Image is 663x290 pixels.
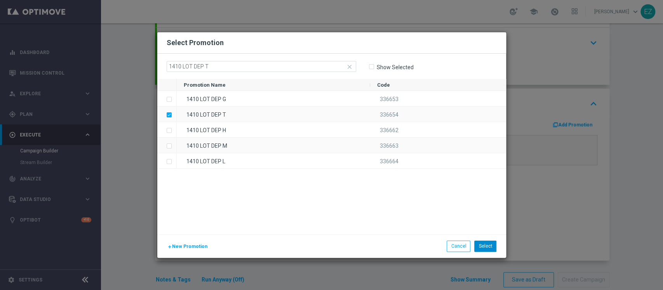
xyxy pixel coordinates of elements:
[157,138,177,153] div: Press SPACE to select this row.
[167,242,208,251] button: New Promotion
[177,122,370,137] div: 1410 LOT DEP H
[346,63,353,70] i: close
[177,91,506,107] div: Press SPACE to select this row.
[380,127,398,133] span: 336662
[177,153,506,169] div: Press SPACE to select this row.
[377,82,390,88] span: Code
[380,143,398,149] span: 336663
[376,64,414,71] label: Show Selected
[167,61,356,72] input: Search by Promotion name or Promo code
[157,122,177,138] div: Press SPACE to select this row.
[177,138,506,153] div: Press SPACE to select this row.
[447,241,470,252] button: Cancel
[177,122,506,138] div: Press SPACE to select this row.
[380,158,398,164] span: 336664
[157,91,177,107] div: Press SPACE to select this row.
[157,107,177,122] div: Press SPACE to deselect this row.
[177,107,506,122] div: Press SPACE to deselect this row.
[177,138,370,153] div: 1410 LOT DEP M
[157,153,177,169] div: Press SPACE to select this row.
[380,96,398,102] span: 336653
[474,241,496,252] button: Select
[177,91,370,106] div: 1410 LOT DEP G
[167,38,224,47] h2: Select Promotion
[167,245,172,249] i: add
[177,107,370,122] div: 1410 LOT DEP T
[380,112,398,118] span: 336654
[177,153,370,168] div: 1410 LOT DEP L
[184,82,226,88] span: Promotion Name
[172,244,207,249] span: New Promotion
